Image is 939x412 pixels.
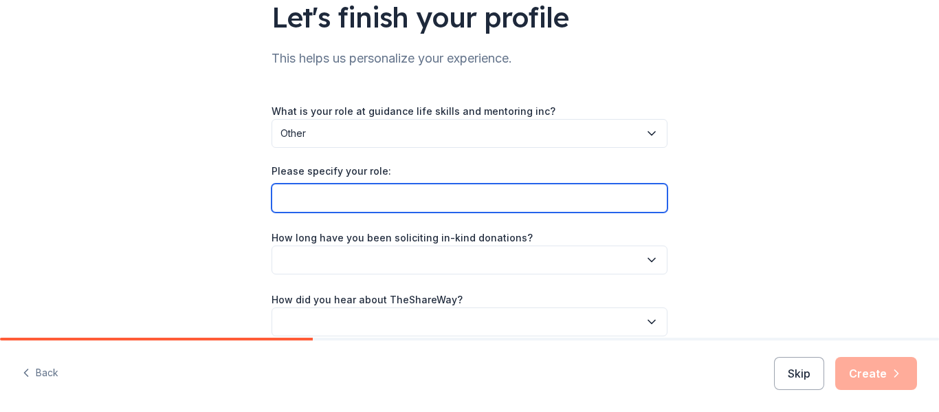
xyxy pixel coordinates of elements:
button: Back [22,359,58,388]
button: Other [272,119,667,148]
label: What is your role at guidance life skills and mentoring inc? [272,105,555,118]
div: This helps us personalize your experience. [272,47,667,69]
label: How long have you been soliciting in-kind donations? [272,231,533,245]
button: Skip [774,357,824,390]
label: Please specify your role: [272,164,391,178]
label: How did you hear about TheShareWay? [272,293,463,307]
span: Other [280,125,639,142]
